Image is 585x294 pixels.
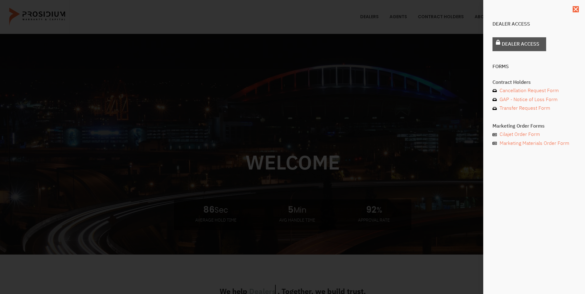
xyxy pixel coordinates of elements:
[492,22,576,27] h4: Dealer Access
[492,64,576,69] h4: Forms
[492,80,576,85] h4: Contract Holders
[498,139,569,148] span: Marketing Materials Order Form
[573,6,579,12] a: Close
[502,40,539,49] span: Dealer Access
[498,86,559,95] span: Cancellation Request Form
[498,95,558,104] span: GAP - Notice of Loss Form
[498,130,540,139] span: Cilajet Order Form
[492,124,576,129] h4: Marketing Order Forms
[492,130,576,139] a: Cilajet Order Form
[492,37,546,51] a: Dealer Access
[492,104,576,113] a: Transfer Request Form
[492,95,576,104] a: GAP - Notice of Loss Form
[492,139,576,148] a: Marketing Materials Order Form
[492,86,576,95] a: Cancellation Request Form
[498,104,550,113] span: Transfer Request Form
